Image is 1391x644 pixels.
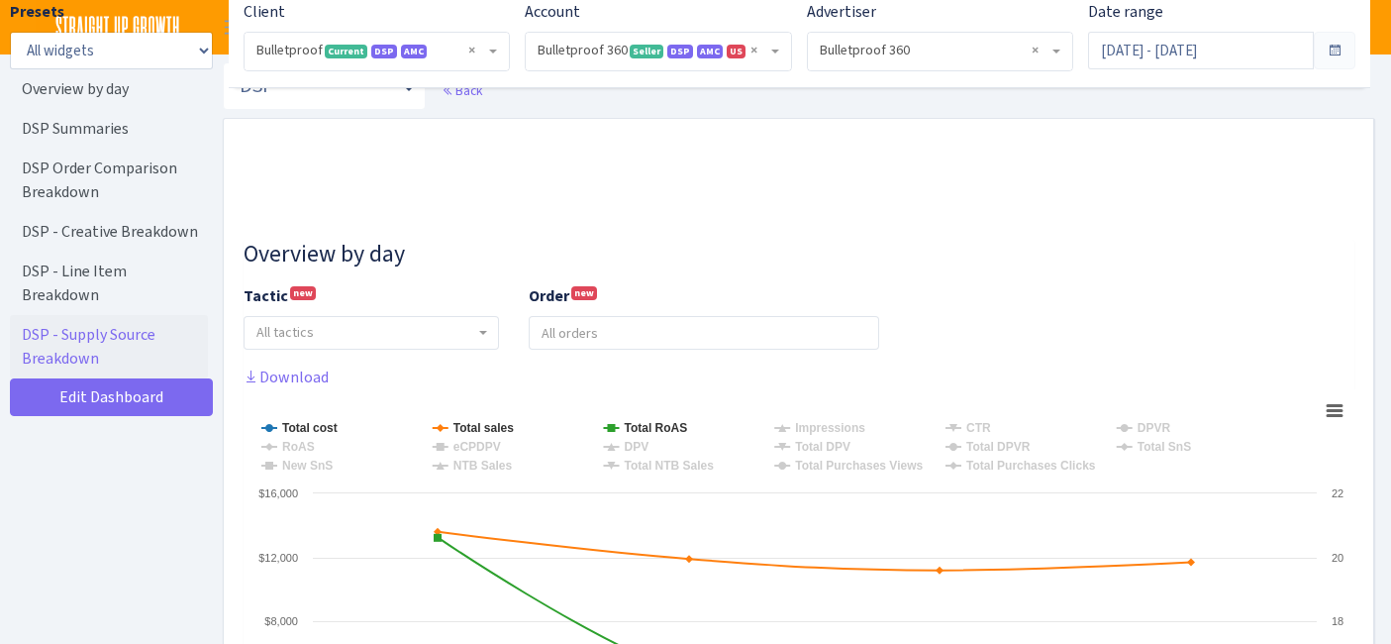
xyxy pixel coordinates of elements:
[1332,552,1343,564] text: 20
[750,41,757,60] span: Remove all items
[795,421,865,435] tspan: Impressions
[453,459,513,473] tspan: NTB Sales
[256,323,314,342] span: All tactics
[325,45,367,58] span: Current
[10,212,208,252] a: DSP - Creative Breakdown
[1138,421,1171,435] tspan: DPVR
[1332,487,1343,499] text: 22
[264,615,298,627] text: $8,000
[966,459,1096,473] tspan: Total Purchases Clicks
[966,440,1031,454] tspan: Total DPVR
[10,109,208,149] a: DSP Summaries
[290,286,316,300] sup: new
[1332,615,1343,627] text: 18
[468,41,475,60] span: Remove all items
[256,41,485,60] span: Bulletproof <span class="badge badge-success">Current</span><span class="badge badge-primary">DSP...
[371,45,397,58] span: DSP
[244,285,288,306] b: Tactic
[795,459,923,473] tspan: Total Purchases Views
[571,286,597,300] sup: new
[526,33,790,70] span: Bulletproof 360 <span class="badge badge-success">Seller</span><span class="badge badge-primary">...
[530,317,879,349] input: All orders
[697,45,723,58] span: AMC
[538,41,766,60] span: Bulletproof 360 <span class="badge badge-success">Seller</span><span class="badge badge-primary">...
[10,69,208,109] a: Overview by day
[244,240,1354,268] h3: Widget #10
[795,440,850,454] tspan: Total DPV
[282,421,338,435] tspan: Total cost
[529,285,569,306] b: Order
[282,459,333,473] tspan: New SnS
[282,440,315,454] tspan: RoAS
[1323,10,1357,45] img: Zach Belous
[624,440,648,454] tspan: DPV
[624,459,714,473] tspan: Total NTB Sales
[244,367,329,387] a: Download
[624,421,687,435] tspan: Total RoAS
[258,487,298,499] text: $16,000
[10,378,213,416] a: Edit Dashboard
[10,315,208,378] a: DSP - Supply Source Breakdown
[453,440,501,454] tspan: eCPDPV
[10,252,208,315] a: DSP - Line Item Breakdown
[966,421,991,435] tspan: CTR
[1323,10,1357,45] a: Z
[245,33,509,70] span: Bulletproof <span class="badge badge-success">Current</span><span class="badge badge-primary">DSP...
[667,45,693,58] span: DSP
[10,149,208,212] a: DSP Order Comparison Breakdown
[1138,440,1191,454] tspan: Total SnS
[808,33,1072,70] span: Bulletproof 360
[453,421,514,435] tspan: Total sales
[442,81,482,99] a: Back
[401,45,427,58] span: AMC
[1032,41,1039,60] span: Remove all items
[820,41,1048,60] span: Bulletproof 360
[727,45,745,58] span: US
[258,552,298,564] text: $12,000
[630,45,663,58] span: Seller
